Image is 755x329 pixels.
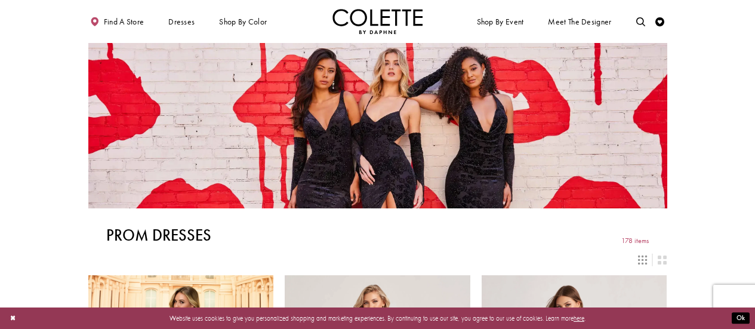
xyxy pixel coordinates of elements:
[217,9,269,34] span: Shop by color
[219,17,267,26] span: Shop by color
[654,9,667,34] a: Check Wishlist
[546,9,614,34] a: Meet the designer
[732,313,750,324] button: Submit Dialog
[166,9,197,34] span: Dresses
[5,310,20,327] button: Close Dialog
[88,9,146,34] a: Find a store
[474,9,526,34] span: Shop By Event
[65,312,690,324] p: Website uses cookies to give you personalized shopping and marketing experiences. By continuing t...
[332,9,423,34] img: Colette by Daphne
[82,250,672,270] div: Layout Controls
[658,256,667,265] span: Switch layout to 2 columns
[106,226,211,244] h1: Prom Dresses
[477,17,524,26] span: Shop By Event
[621,237,649,245] span: 178 items
[168,17,195,26] span: Dresses
[548,17,611,26] span: Meet the designer
[574,314,584,322] a: here
[638,256,647,265] span: Switch layout to 3 columns
[634,9,648,34] a: Toggle search
[332,9,423,34] a: Visit Home Page
[104,17,144,26] span: Find a store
